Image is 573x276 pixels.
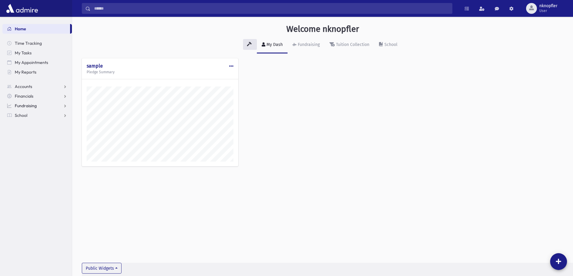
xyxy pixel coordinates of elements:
a: Fundraising [288,37,325,53]
h4: sample [87,63,233,69]
span: Home [15,26,26,32]
span: User [539,8,557,13]
div: My Dash [265,42,283,47]
img: AdmirePro [5,2,39,14]
a: Financials [2,91,72,101]
a: My Dash [257,37,288,53]
a: Home [2,24,70,34]
span: School [15,113,27,118]
span: Financials [15,93,33,99]
a: Time Tracking [2,38,72,48]
a: My Reports [2,67,72,77]
span: My Reports [15,69,36,75]
a: Accounts [2,82,72,91]
h3: Welcome nknopfler [286,24,359,34]
a: School [374,37,402,53]
a: My Tasks [2,48,72,58]
div: Tuition Collection [335,42,369,47]
span: nknopfler [539,4,557,8]
input: Search [91,3,452,14]
span: My Appointments [15,60,48,65]
h5: Pledge Summary [87,70,233,74]
div: Fundraising [297,42,320,47]
div: School [383,42,397,47]
span: My Tasks [15,50,32,56]
span: Accounts [15,84,32,89]
a: Fundraising [2,101,72,111]
span: Fundraising [15,103,37,108]
a: Tuition Collection [325,37,374,53]
button: Public Widgets [82,263,122,274]
a: My Appointments [2,58,72,67]
a: School [2,111,72,120]
span: Time Tracking [15,41,42,46]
